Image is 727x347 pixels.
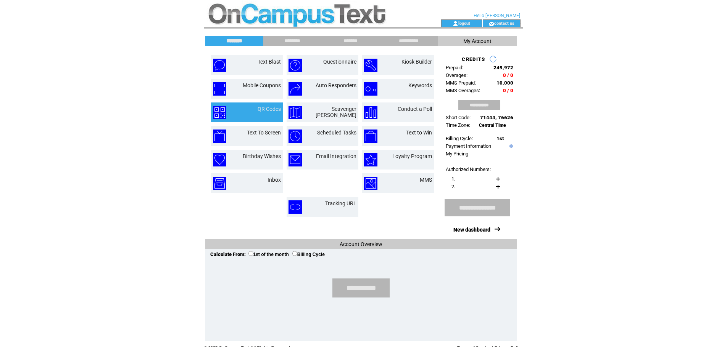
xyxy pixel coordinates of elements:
[364,82,377,96] img: keywords.png
[451,176,455,182] span: 1.
[446,65,463,70] span: Prepaid:
[364,130,377,143] img: text-to-win.png
[420,177,432,183] a: MMS
[453,21,458,27] img: account_icon.gif
[446,80,476,86] span: MMS Prepaid:
[258,59,281,65] a: Text Blast
[289,106,302,119] img: scavenger-hunt.png
[292,251,297,256] input: Billing Cycle
[446,166,491,172] span: Authorized Numbers:
[458,21,470,26] a: logout
[364,59,377,72] img: kiosk-builder.png
[451,184,455,189] span: 2.
[503,88,513,93] span: 0 / 0
[213,106,226,119] img: qr-codes.png
[446,115,471,120] span: Short Code:
[503,72,513,78] span: 0 / 0
[213,177,226,190] img: inbox.png
[210,251,246,257] span: Calculate From:
[340,241,382,247] span: Account Overview
[364,153,377,166] img: loyalty-program.png
[446,72,467,78] span: Overages:
[316,82,356,88] a: Auto Responders
[493,65,513,70] span: 249,972
[392,153,432,159] a: Loyalty Program
[364,106,377,119] img: conduct-a-poll.png
[316,153,356,159] a: Email Integration
[289,130,302,143] img: scheduled-tasks.png
[474,13,520,18] span: Hello [PERSON_NAME]
[401,59,432,65] a: Kiosk Builder
[243,82,281,88] a: Mobile Coupons
[292,252,325,257] label: Billing Cycle
[408,82,432,88] a: Keywords
[398,106,432,112] a: Conduct a Poll
[289,153,302,166] img: email-integration.png
[453,227,490,233] a: New dashboard
[247,130,281,136] a: Text To Screen
[446,143,491,149] a: Payment Information
[446,122,470,128] span: Time Zone:
[213,82,226,96] img: mobile-coupons.png
[496,80,513,86] span: 10,000
[289,200,302,214] img: tracking-url.png
[488,21,494,27] img: contact_us_icon.gif
[248,251,253,256] input: 1st of the month
[463,38,492,44] span: My Account
[364,177,377,190] img: mms.png
[446,136,473,141] span: Billing Cycle:
[325,200,356,206] a: Tracking URL
[494,21,514,26] a: contact us
[213,59,226,72] img: text-blast.png
[258,106,281,112] a: QR Codes
[316,106,356,118] a: Scavenger [PERSON_NAME]
[289,82,302,96] img: auto-responders.png
[462,56,485,62] span: CREDITS
[323,59,356,65] a: Questionnaire
[289,59,302,72] img: questionnaire.png
[243,153,281,159] a: Birthday Wishes
[508,144,513,148] img: help.gif
[496,136,504,141] span: 1st
[406,130,432,136] a: Text to Win
[479,123,506,128] span: Central Time
[480,115,513,120] span: 71444, 76626
[268,177,281,183] a: Inbox
[446,151,468,157] a: My Pricing
[446,88,480,93] span: MMS Overages:
[213,153,226,166] img: birthday-wishes.png
[248,252,289,257] label: 1st of the month
[317,130,356,136] a: Scheduled Tasks
[213,130,226,143] img: text-to-screen.png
